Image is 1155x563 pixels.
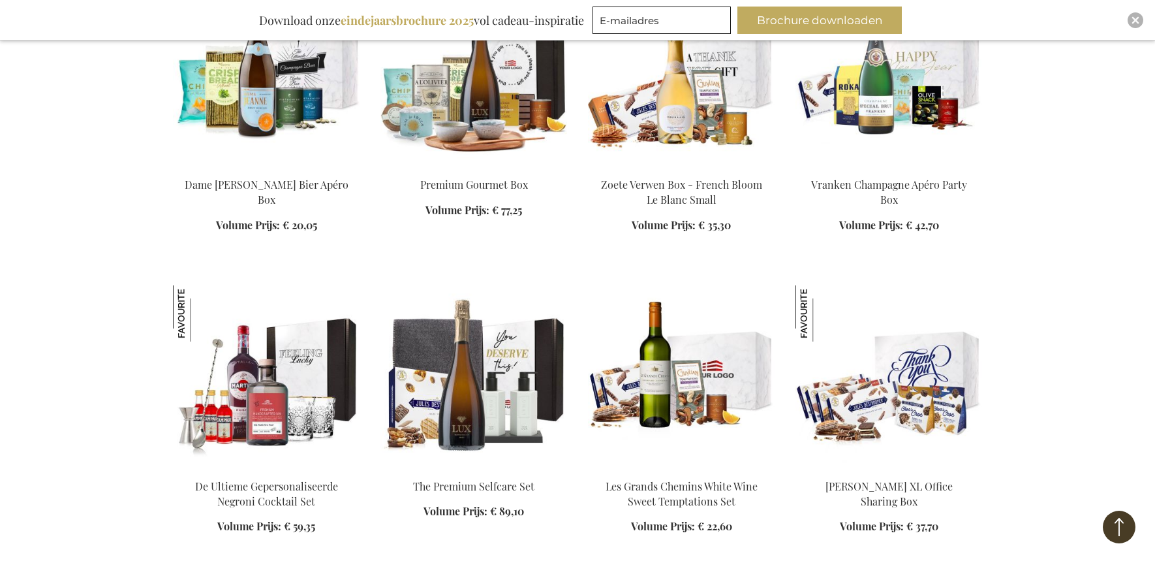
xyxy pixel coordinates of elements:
[216,218,280,232] span: Volume Prijs:
[698,218,731,232] span: € 35,30
[840,519,938,534] a: Volume Prijs: € 37,70
[492,203,522,217] span: € 77,25
[811,178,967,206] a: Vranken Champagne Apéro Party Box
[795,285,982,468] img: Jules Destrooper XL Office Sharing Box
[173,285,360,468] img: The Ultimate Personalized Negroni Cocktail Set
[413,479,534,493] a: The Premium Selfcare Set
[698,519,732,533] span: € 22,60
[216,218,317,233] a: Volume Prijs: € 20,05
[283,218,317,232] span: € 20,05
[380,285,567,468] img: The Premium Selfcare Set
[253,7,590,34] div: Download onze vol cadeau-inspiratie
[380,161,567,174] a: Premium Gourmet Box
[423,504,524,519] a: Volume Prijs: € 89,10
[631,519,695,533] span: Volume Prijs:
[425,203,489,217] span: Volume Prijs:
[173,463,360,475] a: The Ultimate Personalized Negroni Cocktail Set De Ultieme Gepersonaliseerde Negroni Cocktail Set
[420,178,528,191] a: Premium Gourmet Box
[795,285,852,342] img: Jules Destrooper XL Office Sharing Box
[839,218,939,233] a: Volume Prijs: € 42,70
[195,479,338,508] a: De Ultieme Gepersonaliseerde Negroni Cocktail Set
[839,218,903,232] span: Volume Prijs:
[840,519,904,533] span: Volume Prijs:
[737,7,902,34] button: Brochure downloaden
[632,218,696,232] span: Volume Prijs:
[593,7,735,38] form: marketing offers and promotions
[173,161,360,174] a: Dame Jeanne Champagne Beer Apéro Box
[795,463,982,475] a: Jules Destrooper XL Office Sharing Box Jules Destrooper XL Office Sharing Box
[173,285,229,342] img: De Ultieme Gepersonaliseerde Negroni Cocktail Set
[795,161,982,174] a: Vranken Champagne Apéro Party Box Vranken Champagne Apéro Party Box
[632,218,731,233] a: Volume Prijs: € 35,30
[490,504,524,518] span: € 89,10
[185,178,348,206] a: Dame [PERSON_NAME] Bier Apéro Box
[601,178,762,206] a: Zoete Verwen Box - French Bloom Le Blanc Small
[593,7,731,34] input: E-mailadres
[341,12,474,28] b: eindejaarsbrochure 2025
[631,519,732,534] a: Volume Prijs: € 22,60
[423,504,487,518] span: Volume Prijs:
[588,463,775,475] a: Les Grands Chemins White Wine Sweet
[1128,12,1143,28] div: Close
[825,479,953,508] a: [PERSON_NAME] XL Office Sharing Box
[606,479,758,508] a: Les Grands Chemins White Wine Sweet Temptations Set
[906,519,938,533] span: € 37,70
[217,519,281,533] span: Volume Prijs:
[906,218,939,232] span: € 42,70
[588,161,775,174] a: Sweet Treats Box - French Bloom Le Blanc Small Zoete Verwen Box - French Bloom Le Blanc Small
[1132,16,1139,24] img: Close
[380,463,567,475] a: The Premium Selfcare Set
[425,203,522,218] a: Volume Prijs: € 77,25
[284,519,315,533] span: € 59,35
[217,519,315,534] a: Volume Prijs: € 59,35
[588,285,775,468] img: Les Grands Chemins White Wine Sweet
